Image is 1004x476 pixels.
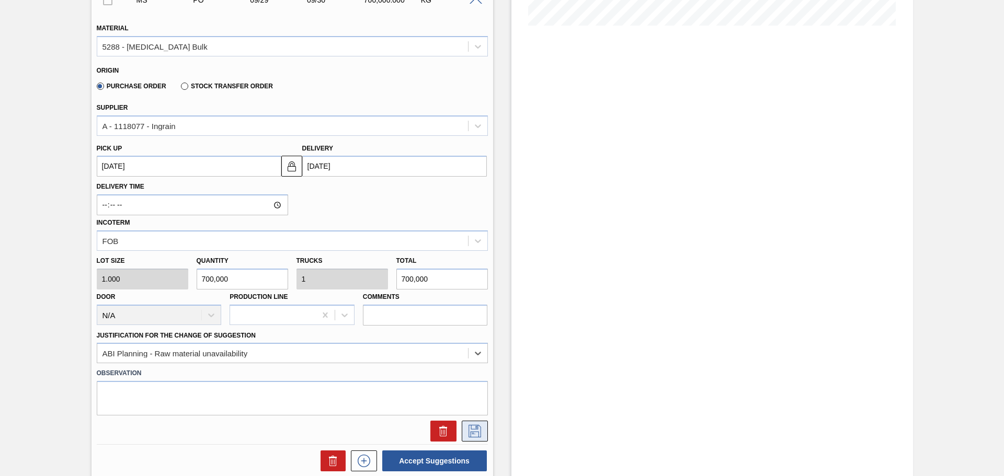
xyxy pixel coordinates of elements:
label: Observation [97,366,488,381]
div: Save Suggestion [457,421,488,442]
img: locked [286,160,298,172]
label: Lot size [97,253,188,269]
button: locked [281,156,302,177]
label: Delivery [302,145,334,152]
div: 5288 - [MEDICAL_DATA] Bulk [102,42,208,51]
label: Incoterm [97,219,130,226]
div: Delete Suggestion [425,421,457,442]
label: Trucks [296,257,323,264]
button: Accept Suggestions [382,450,487,471]
label: Quantity [197,257,229,264]
div: A - 1118077 - Ingrain [102,121,176,130]
label: Comments [363,289,488,305]
div: ABI Planning - Raw material unavailability [102,349,248,358]
label: Supplier [97,104,128,111]
div: New suggestion [346,450,377,471]
label: Origin [97,67,119,74]
label: Delivery Time [97,179,288,194]
div: Delete Suggestions [315,450,346,471]
label: Purchase Order [97,83,166,90]
input: mm/dd/yyyy [302,156,487,177]
label: Justification for the Change of Suggestion [97,332,256,339]
label: Stock Transfer Order [181,83,273,90]
input: mm/dd/yyyy [97,156,281,177]
div: FOB [102,236,119,245]
label: Door [97,293,116,300]
label: Pick up [97,145,122,152]
div: Accept Suggestions [377,449,488,472]
label: Production Line [230,293,288,300]
label: Total [396,257,417,264]
label: Material [97,25,129,32]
